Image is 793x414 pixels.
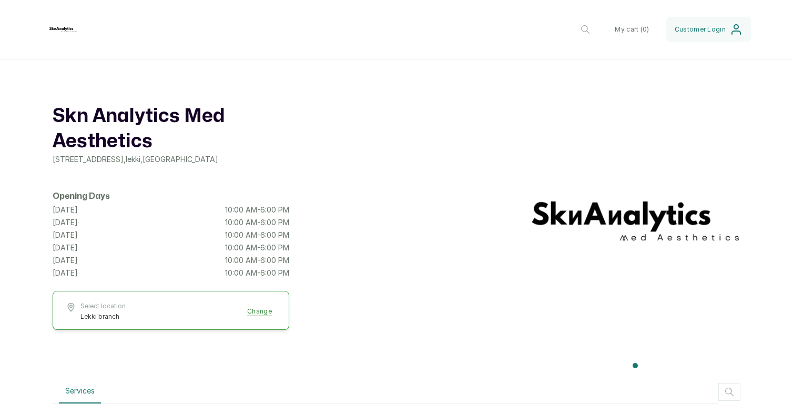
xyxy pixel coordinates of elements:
p: 10:00 AM - 6:00 PM [225,255,289,266]
h2: Opening Days [53,190,289,203]
p: [DATE] [53,205,78,215]
p: 10:00 AM - 6:00 PM [225,205,289,215]
img: business logo [42,8,84,51]
p: [DATE] [53,255,78,266]
button: Select locationLekki branchChange [66,302,276,321]
p: [STREET_ADDRESS] , lekki , [GEOGRAPHIC_DATA] [53,154,289,165]
p: [DATE] [53,243,78,253]
h1: Skn Analytics Med Aesthetics [53,104,289,154]
p: 10:00 AM - 6:00 PM [225,268,289,278]
p: [DATE] [53,230,78,240]
button: Services [59,379,101,403]
p: 10:00 AM - 6:00 PM [225,217,289,228]
p: 10:00 AM - 6:00 PM [225,243,289,253]
span: Select location [80,302,126,310]
button: My cart (0) [606,17,657,42]
p: 10:00 AM - 6:00 PM [225,230,289,240]
p: [DATE] [53,268,78,278]
p: [DATE] [53,217,78,228]
span: Lekki branch [80,312,126,321]
span: Customer Login [675,25,726,34]
img: header image [477,63,793,379]
button: Customer Login [666,17,751,42]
